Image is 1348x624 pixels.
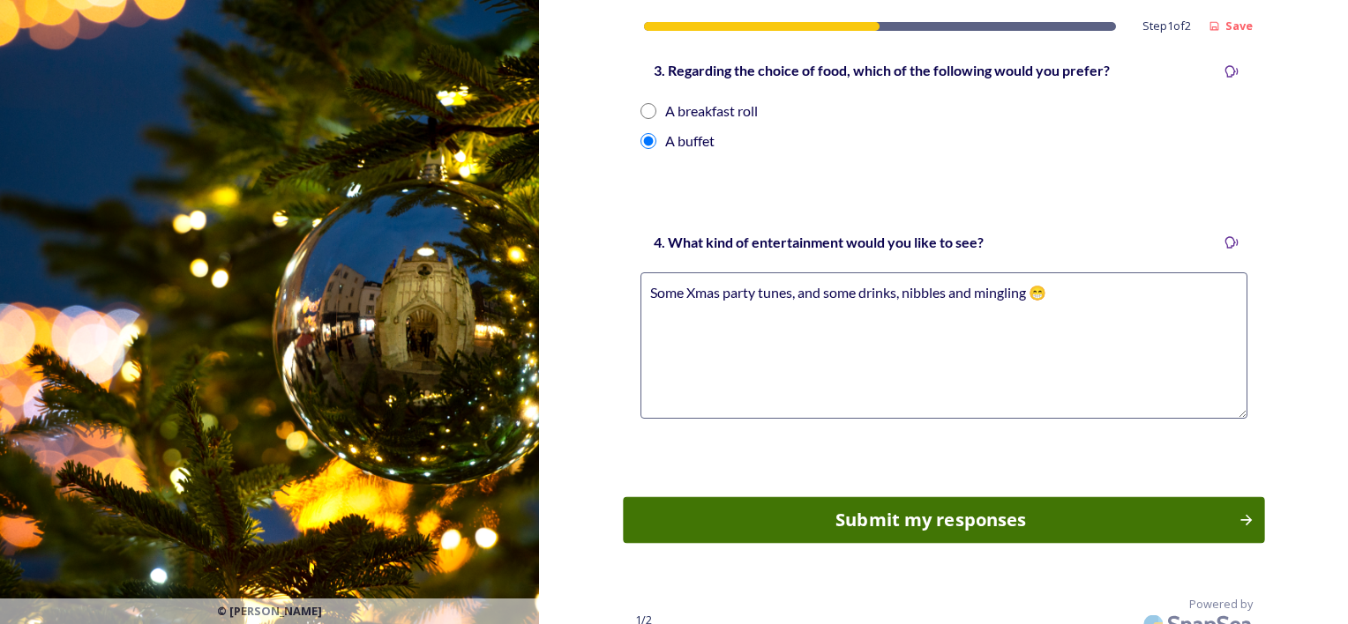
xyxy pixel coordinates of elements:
[654,234,984,250] strong: 4. What kind of entertainment would you like to see?
[1225,18,1253,33] strong: Save
[623,497,1264,544] button: Continue
[217,603,322,620] span: © [PERSON_NAME]
[665,130,715,152] div: A buffet
[654,62,1110,78] strong: 3. Regarding the choice of food, which of the following would you prefer?
[1142,18,1191,34] span: Step 1 of 2
[633,507,1229,533] div: Submit my responses
[640,272,1247,419] textarea: Some Xmas party tunes, and some drinks, nibbles and mingling 😁
[1189,596,1253,613] span: Powered by
[665,100,758,122] div: A breakfast roll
